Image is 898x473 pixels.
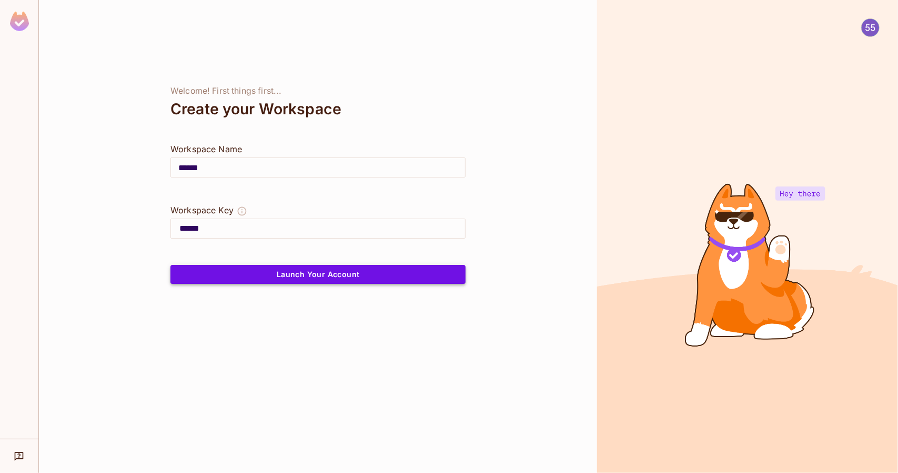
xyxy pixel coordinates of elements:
img: 55 9 [862,19,879,36]
div: Welcome! First things first... [170,86,466,96]
button: The Workspace Key is unique, and serves as the identifier of your workspace. [237,204,247,219]
div: Help & Updates [7,446,31,467]
div: Workspace Name [170,143,466,155]
div: Workspace Key [170,204,234,216]
div: Create your Workspace [170,96,466,122]
img: SReyMgAAAABJRU5ErkJggg== [10,12,29,31]
button: Launch Your Account [170,265,466,284]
